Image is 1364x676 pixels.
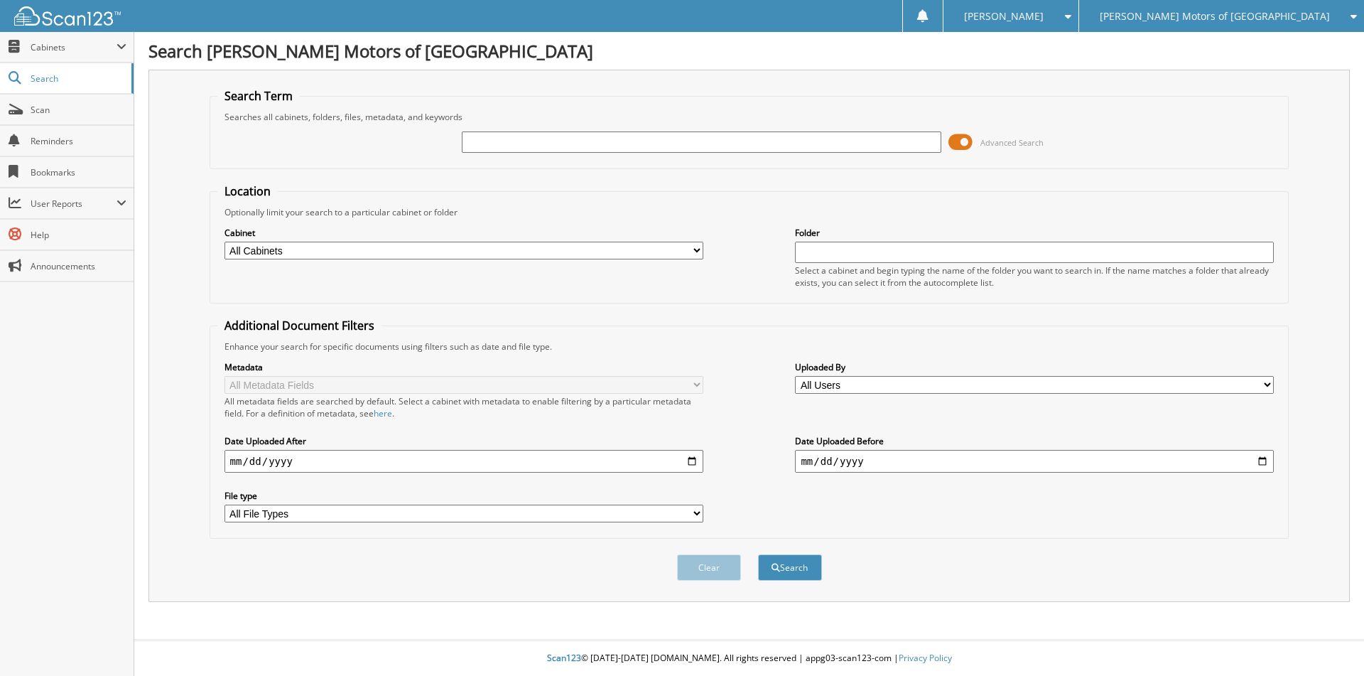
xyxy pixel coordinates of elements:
input: end [795,450,1274,473]
div: Searches all cabinets, folders, files, metadata, and keywords [217,111,1282,123]
label: Folder [795,227,1274,239]
span: Advanced Search [980,137,1044,148]
label: Uploaded By [795,361,1274,373]
div: Select a cabinet and begin typing the name of the folder you want to search in. If the name match... [795,264,1274,289]
span: User Reports [31,198,117,210]
legend: Search Term [217,88,300,104]
img: scan123-logo-white.svg [14,6,121,26]
div: All metadata fields are searched by default. Select a cabinet with metadata to enable filtering b... [224,395,703,419]
span: Scan123 [547,652,581,664]
button: Search [758,554,822,581]
span: Cabinets [31,41,117,53]
span: [PERSON_NAME] Motors of [GEOGRAPHIC_DATA] [1100,12,1330,21]
button: Clear [677,554,741,581]
label: Date Uploaded After [224,435,703,447]
label: File type [224,490,703,502]
legend: Location [217,183,278,199]
legend: Additional Document Filters [217,318,381,333]
label: Date Uploaded Before [795,435,1274,447]
a: Privacy Policy [899,652,952,664]
label: Cabinet [224,227,703,239]
span: Search [31,73,124,85]
span: [PERSON_NAME] [964,12,1044,21]
div: Enhance your search for specific documents using filters such as date and file type. [217,340,1282,353]
span: Help [31,229,126,241]
span: Bookmarks [31,166,126,178]
span: Scan [31,104,126,116]
div: Optionally limit your search to a particular cabinet or folder [217,206,1282,218]
input: start [224,450,703,473]
span: Announcements [31,260,126,272]
a: here [374,407,392,419]
label: Metadata [224,361,703,373]
span: Reminders [31,135,126,147]
div: © [DATE]-[DATE] [DOMAIN_NAME]. All rights reserved | appg03-scan123-com | [134,641,1364,676]
h1: Search [PERSON_NAME] Motors of [GEOGRAPHIC_DATA] [148,39,1350,63]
